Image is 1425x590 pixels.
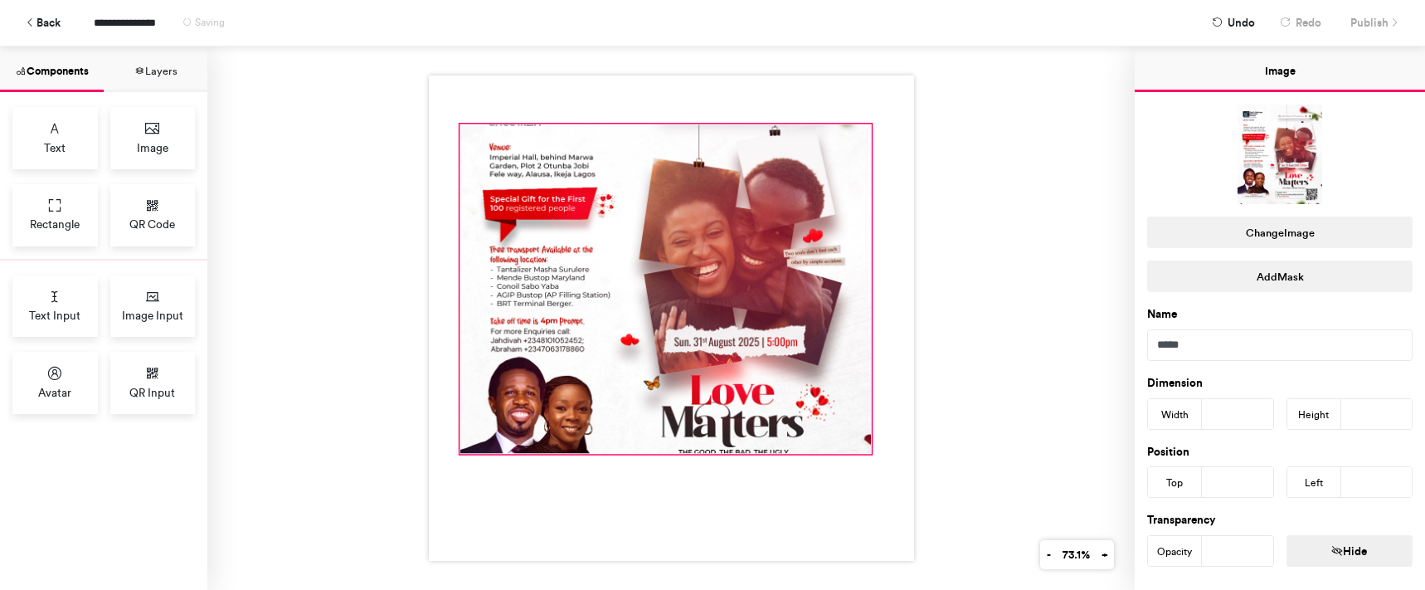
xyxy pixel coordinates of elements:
button: 73.1% [1056,540,1096,569]
label: Dimension [1147,375,1203,392]
div: Opacity [1148,536,1202,568]
button: + [1095,540,1114,569]
div: Width [1148,399,1202,431]
label: Transparency [1147,512,1216,529]
span: Text [44,139,66,156]
span: Rectangle [30,216,80,232]
span: Avatar [38,384,71,401]
span: Undo [1228,8,1255,37]
button: Image [1135,46,1425,92]
span: Image Input [122,307,183,324]
label: Name [1147,306,1177,323]
button: Undo [1204,8,1263,37]
div: Height [1287,399,1341,431]
span: QR Code [129,216,175,232]
div: Top [1148,467,1202,499]
button: - [1040,540,1057,569]
iframe: Drift Widget Chat Controller [1342,507,1405,570]
button: Back [17,8,69,37]
button: Hide [1286,535,1413,567]
button: Layers [104,46,207,92]
div: Left [1287,467,1341,499]
span: Text Input [29,307,80,324]
span: QR Input [129,384,175,401]
span: Saving [195,17,225,28]
button: AddMask [1147,261,1413,292]
label: Position [1147,444,1189,461]
button: ChangeImage [1147,217,1413,248]
span: Image [137,139,168,156]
